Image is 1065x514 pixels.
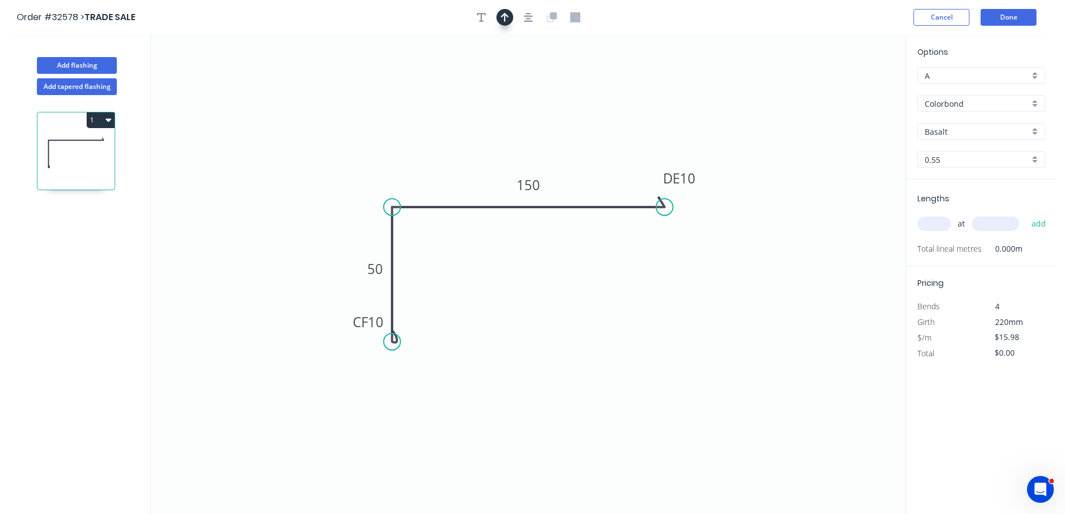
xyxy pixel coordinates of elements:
[917,348,934,359] span: Total
[17,11,84,23] span: Order #32578 >
[925,126,1029,138] input: Colour
[367,260,383,278] tspan: 50
[37,57,117,74] button: Add flashing
[925,98,1029,110] input: Material
[995,301,1000,312] span: 4
[151,35,906,514] svg: 0
[925,154,1029,166] input: Thickness
[917,46,948,58] span: Options
[981,9,1036,26] button: Done
[84,11,135,23] span: TRADE SALE
[917,193,949,204] span: Lengths
[37,78,117,95] button: Add tapered flashing
[917,317,935,327] span: Girth
[917,241,982,257] span: Total lineal metres
[663,169,680,187] tspan: DE
[87,112,115,128] button: 1
[917,332,931,343] span: $/m
[925,70,1029,82] input: Price level
[1027,476,1054,503] iframe: Intercom live chat
[368,313,384,331] tspan: 10
[917,277,944,289] span: Pricing
[958,216,965,232] span: at
[913,9,969,26] button: Cancel
[517,176,540,194] tspan: 150
[995,317,1023,327] span: 220mm
[917,301,940,312] span: Bends
[680,169,695,187] tspan: 10
[982,241,1023,257] span: 0.000m
[353,313,368,331] tspan: CF
[1026,214,1052,233] button: add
